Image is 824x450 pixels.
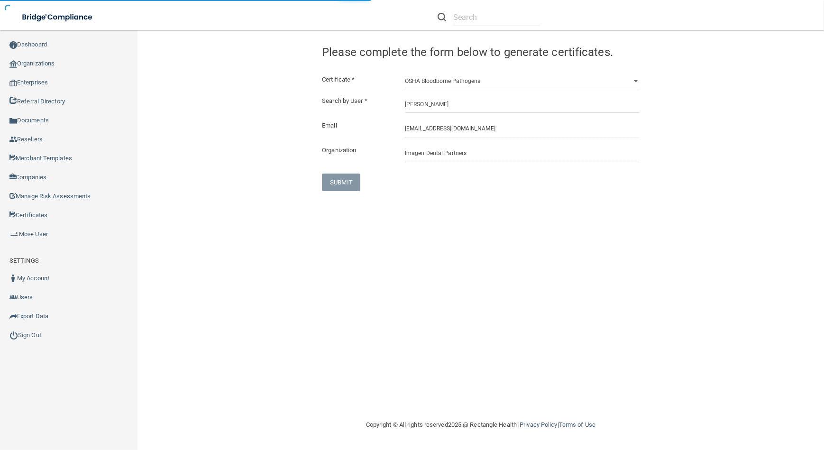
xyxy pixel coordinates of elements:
img: ic_user_dark.df1a06c3.png [9,275,17,282]
iframe: Drift Widget Chat Controller [777,385,813,421]
button: SUBMIT [322,174,360,191]
img: briefcase.64adab9b.png [9,230,19,239]
input: Organization Name [405,145,639,162]
label: Certificate * [315,74,398,85]
input: Search by name or email [405,95,639,113]
img: icon-export.b9366987.png [9,312,17,320]
img: ic-search.3b580494.png [438,13,446,21]
a: Privacy Policy [520,421,557,428]
div: Copyright © All rights reserved 2025 @ Rectangle Health | | [308,410,654,440]
label: Organization [315,145,398,156]
label: Search by User * [315,95,398,107]
img: organization-icon.f8decf85.png [9,60,17,68]
img: ic_power_dark.7ecde6b1.png [9,331,18,340]
img: ic_reseller.de258add.png [9,136,17,143]
label: Email [315,120,398,131]
a: Terms of Use [559,421,595,428]
img: enterprise.0d942306.png [9,80,17,86]
img: icon-documents.8dae5593.png [9,117,17,125]
label: SETTINGS [9,255,39,266]
input: Email [405,120,639,138]
input: Search [453,9,540,26]
img: bridge_compliance_login_screen.278c3ca4.svg [14,8,101,27]
h4: Please complete the form below to generate certificates. [322,46,639,59]
img: icon-users.e205127d.png [9,294,17,301]
img: ic_dashboard_dark.d01f4a41.png [9,41,17,49]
